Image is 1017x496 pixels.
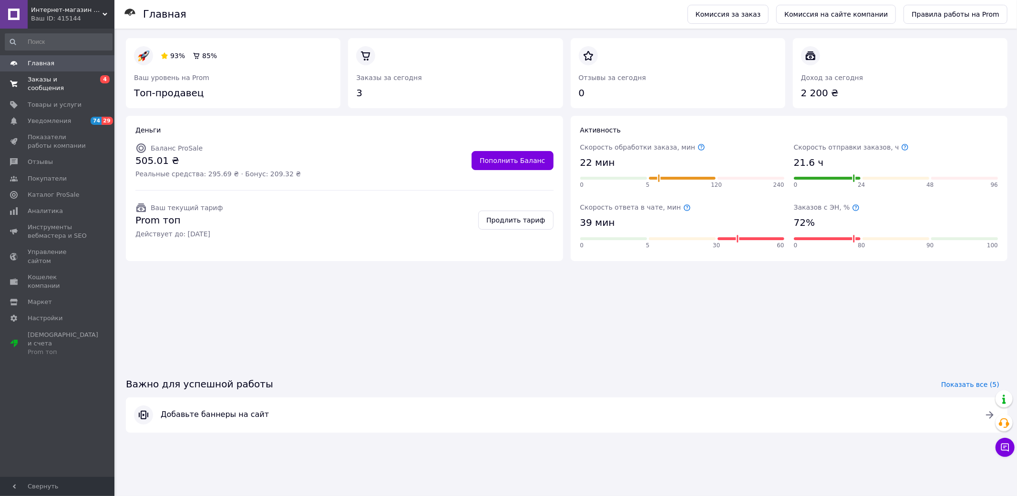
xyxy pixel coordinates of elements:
[777,242,784,250] span: 60
[28,348,98,356] div: Prom топ
[991,181,998,189] span: 96
[102,117,113,125] span: 29
[28,75,88,92] span: Заказы и сообщения
[5,33,113,51] input: Поиск
[135,213,223,227] span: Prom топ
[28,191,79,199] span: Каталог ProSale
[28,133,88,150] span: Показатели работы компании
[926,181,934,189] span: 48
[28,101,82,109] span: Товары и услуги
[688,5,769,24] a: Комиссия за заказ
[794,216,815,230] span: 72%
[776,5,896,24] a: Комиссия на сайте компании
[28,207,63,215] span: Аналитика
[996,438,1015,457] button: Чат с покупателем
[31,6,103,14] span: Интернет-магазин "ЕXCLUSIVE"
[646,242,650,250] span: 5
[794,181,798,189] span: 0
[580,203,691,211] span: Скорость ответа в чате, мин
[858,181,865,189] span: 24
[135,229,223,239] span: Действует до: [DATE]
[713,242,720,250] span: 30
[580,216,615,230] span: 39 мин
[794,143,909,151] span: Скорость отправки заказов, ч
[580,242,584,250] span: 0
[28,59,54,68] span: Главная
[28,314,62,323] span: Настройки
[904,5,1007,24] a: Правила работы на Prom
[135,154,301,168] span: 505.01 ₴
[28,223,88,240] span: Инструменты вебмастера и SEO
[151,144,203,152] span: Баланс ProSale
[28,331,98,357] span: [DEMOGRAPHIC_DATA] и счета
[126,377,273,391] span: Важно для успешной работы
[472,151,553,170] a: Пополнить Баланс
[28,117,71,125] span: Уведомления
[161,409,973,420] span: Добавьте баннеры на сайт
[580,126,621,134] span: Активность
[202,52,217,60] span: 85%
[858,242,865,250] span: 80
[135,169,301,179] span: Реальные средства: 295.69 ₴ · Бонус: 209.32 ₴
[100,75,110,83] span: 4
[711,181,722,189] span: 120
[28,158,53,166] span: Отзывы
[143,9,186,20] h1: Главная
[170,52,185,60] span: 93%
[794,203,860,211] span: Заказов с ЭН, %
[926,242,934,250] span: 90
[151,204,223,212] span: Ваш текущий тариф
[28,273,88,290] span: Кошелек компании
[478,211,553,230] a: Продлить тариф
[28,248,88,265] span: Управление сайтом
[794,242,798,250] span: 0
[773,181,784,189] span: 240
[580,181,584,189] span: 0
[31,14,114,23] div: Ваш ID: 415144
[580,156,615,170] span: 22 мин
[28,174,67,183] span: Покупатели
[580,143,705,151] span: Скорость обработки заказа, мин
[91,117,102,125] span: 74
[941,380,999,389] span: Показать все (5)
[135,126,161,134] span: Деньги
[794,156,824,170] span: 21.6 ч
[987,242,998,250] span: 100
[126,397,1007,433] a: Добавьте баннеры на сайт
[646,181,650,189] span: 5
[28,298,52,306] span: Маркет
